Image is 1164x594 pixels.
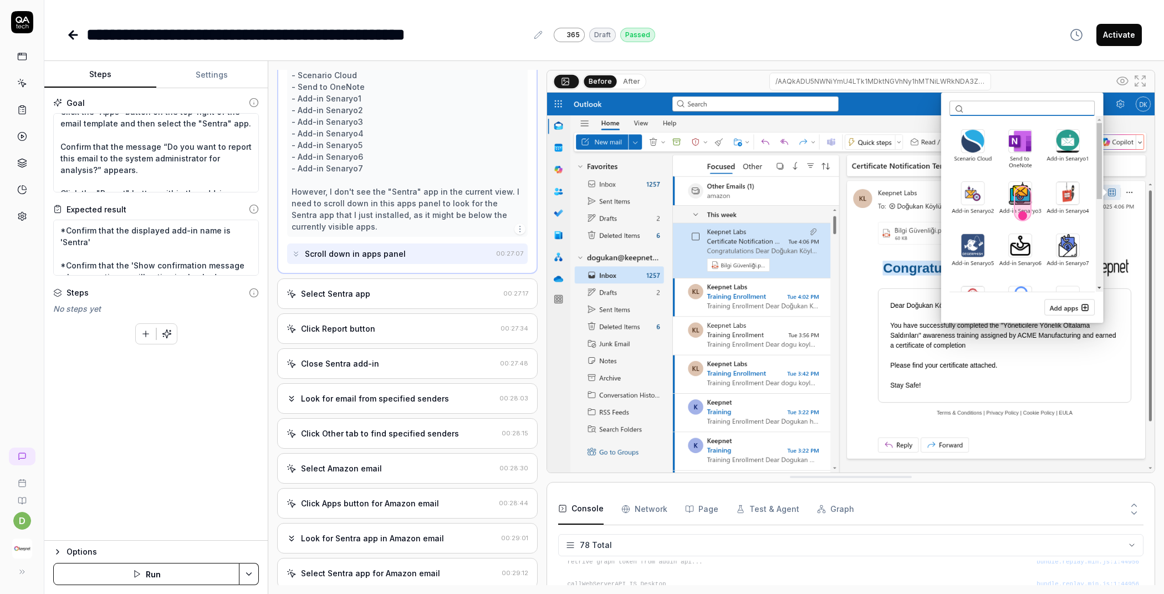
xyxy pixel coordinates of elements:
[12,539,32,559] img: Keepnet Logo
[1063,24,1090,46] button: View version history
[301,463,382,474] div: Select Amazon email
[685,494,718,525] button: Page
[501,324,528,332] time: 00:27:34
[589,28,616,42] div: Draft
[1037,557,1139,567] button: bundle.replay.min.js:1:44956
[547,93,1155,473] img: Screenshot
[67,204,126,215] div: Expected result
[305,248,406,260] div: Scroll down in apps panel
[44,62,156,88] button: Steps
[1114,72,1131,90] button: Show all interative elements
[500,359,528,367] time: 00:27:48
[53,545,259,559] button: Options
[502,429,528,437] time: 00:28:15
[1037,580,1139,589] button: bundle.replay.min.js:1:44956
[584,75,617,87] button: Before
[67,287,89,298] div: Steps
[4,470,39,488] a: Book a call with us
[621,494,667,525] button: Network
[301,323,375,334] div: Click Report button
[301,393,449,404] div: Look for email from specified senders
[499,499,528,507] time: 00:28:44
[4,488,39,505] a: Documentation
[558,494,604,525] button: Console
[4,530,39,561] button: Keepnet Logo
[566,30,580,40] span: 365
[1037,580,1139,589] div: bundle.replay.min.js : 1 : 44956
[503,290,528,297] time: 00:27:17
[301,497,439,509] div: Click Apps button for Amazon email
[1096,24,1142,46] button: Activate
[554,27,585,42] a: 365
[567,580,1139,589] pre: callWebServerAPI IS Desktop
[496,250,523,257] time: 00:27:07
[292,23,523,232] div: Excellent! I can see that clicking the Apps button opened the apps panel showing various add-ins....
[156,62,268,88] button: Settings
[736,494,799,525] button: Test & Agent
[301,288,370,299] div: Select Sentra app
[13,512,31,530] button: d
[502,569,528,577] time: 00:29:12
[499,464,528,472] time: 00:28:30
[301,428,459,439] div: Click Other tab to find specified senders
[1037,557,1139,567] div: bundle.replay.min.js : 1 : 44956
[499,394,528,402] time: 00:28:03
[620,28,655,42] div: Passed
[501,534,528,542] time: 00:29:01
[567,557,1139,567] pre: retrive graph token from addin api...
[53,563,239,585] button: Run
[301,532,444,544] div: Look for Sentra app in Amazon email
[619,75,645,88] button: After
[817,494,854,525] button: Graph
[67,545,259,559] div: Options
[53,303,259,314] div: No steps yet
[287,243,528,264] button: Scroll down in apps panel00:27:07
[9,448,35,465] a: New conversation
[301,567,440,579] div: Select Sentra app for Amazon email
[1131,72,1149,90] button: Open in full screen
[301,358,379,369] div: Close Sentra add-in
[67,97,85,109] div: Goal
